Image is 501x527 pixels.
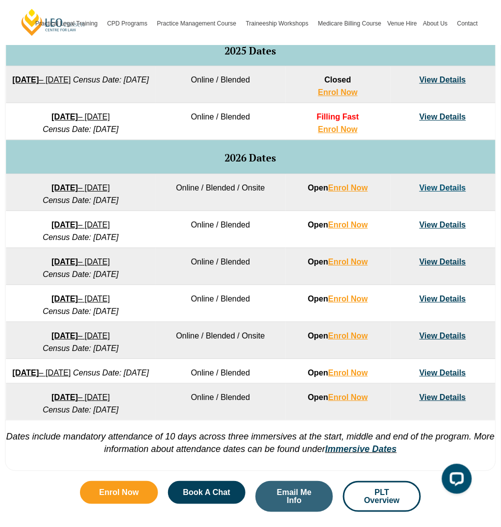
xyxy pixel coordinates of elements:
[328,331,368,340] a: Enrol Now
[51,294,78,303] strong: [DATE]
[51,112,110,121] a: [DATE]– [DATE]
[99,488,138,496] span: Enrol Now
[419,183,466,192] a: View Details
[155,103,285,140] td: Online / Blended
[420,2,454,45] a: About Us
[419,368,466,377] a: View Details
[80,481,157,504] a: Enrol Now
[324,75,351,84] span: Closed
[42,196,118,204] em: Census Date: [DATE]
[356,488,407,504] span: PLT Overview
[343,481,420,512] a: PLT Overview
[269,488,319,504] span: Email Me Info
[318,88,357,96] a: Enrol Now
[454,2,481,45] a: Contact
[255,481,333,512] a: Email Me Info
[155,359,285,383] td: Online / Blended
[155,211,285,248] td: Online / Blended
[42,344,118,352] em: Census Date: [DATE]
[317,112,359,121] span: Filling Fast
[51,393,78,401] strong: [DATE]
[104,2,154,45] a: CPD Programs
[42,307,118,315] em: Census Date: [DATE]
[51,393,110,401] a: [DATE]– [DATE]
[419,257,466,266] a: View Details
[318,125,357,133] a: Enrol Now
[384,2,420,45] a: Venue Hire
[51,294,110,303] a: [DATE]– [DATE]
[154,2,243,45] a: Practice Management Course
[308,257,368,266] strong: Open
[73,368,149,377] em: Census Date: [DATE]
[419,294,466,303] a: View Details
[419,112,466,121] a: View Details
[328,294,368,303] a: Enrol Now
[42,270,118,278] em: Census Date: [DATE]
[308,220,368,229] strong: Open
[308,294,368,303] strong: Open
[328,220,368,229] a: Enrol Now
[315,2,384,45] a: Medicare Billing Course
[51,331,78,340] strong: [DATE]
[20,8,86,36] a: [PERSON_NAME] Centre for Law
[73,75,149,84] em: Census Date: [DATE]
[32,2,104,45] a: Practical Legal Training
[308,368,368,377] strong: Open
[51,257,78,266] strong: [DATE]
[328,393,368,401] a: Enrol Now
[419,75,466,84] a: View Details
[42,233,118,241] em: Census Date: [DATE]
[155,66,285,103] td: Online / Blended
[328,368,368,377] a: Enrol Now
[51,331,110,340] a: [DATE]– [DATE]
[243,2,315,45] a: Traineeship Workshops
[155,248,285,285] td: Online / Blended
[12,368,39,377] strong: [DATE]
[419,220,466,229] a: View Details
[12,75,71,84] a: [DATE]– [DATE]
[51,183,110,192] a: [DATE]– [DATE]
[155,322,285,359] td: Online / Blended / Onsite
[12,75,39,84] strong: [DATE]
[51,112,78,121] strong: [DATE]
[225,44,276,57] span: 2025 Dates
[42,125,118,133] em: Census Date: [DATE]
[308,331,368,340] strong: Open
[12,368,71,377] a: [DATE]– [DATE]
[434,460,476,502] iframe: LiveChat chat widget
[155,174,285,211] td: Online / Blended / Onsite
[183,488,230,496] span: Book A Chat
[6,431,495,454] em: Dates include mandatory attendance of 10 days across three immersives at the start, middle and en...
[328,183,368,192] a: Enrol Now
[42,405,118,414] em: Census Date: [DATE]
[419,393,466,401] a: View Details
[308,393,368,401] strong: Open
[168,481,245,504] a: Book A Chat
[51,220,110,229] a: [DATE]– [DATE]
[51,257,110,266] a: [DATE]– [DATE]
[325,444,397,454] a: Immersive Dates
[328,257,368,266] a: Enrol Now
[308,183,368,192] strong: Open
[155,285,285,322] td: Online / Blended
[155,383,285,420] td: Online / Blended
[419,331,466,340] a: View Details
[51,183,78,192] strong: [DATE]
[51,220,78,229] strong: [DATE]
[225,151,276,164] span: 2026 Dates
